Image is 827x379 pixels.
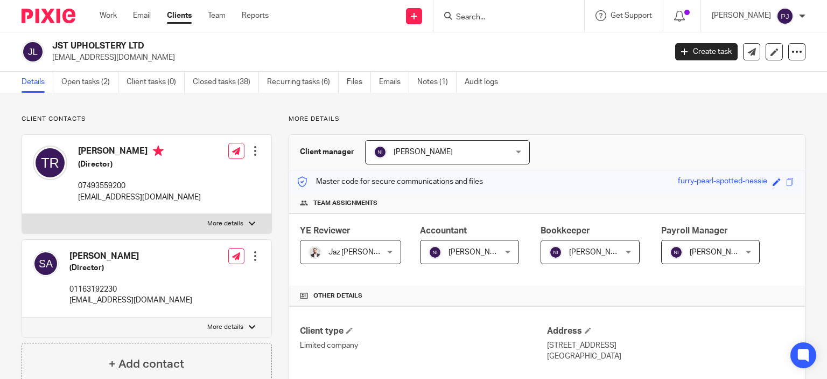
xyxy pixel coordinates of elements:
[549,246,562,259] img: svg%3E
[297,176,483,187] p: Master code for secure communications and files
[569,249,628,256] span: [PERSON_NAME]
[661,226,728,235] span: Payroll Manager
[300,226,351,235] span: YE Reviewer
[394,148,453,156] span: [PERSON_NAME]
[61,72,118,93] a: Open tasks (2)
[100,10,117,21] a: Work
[22,115,272,123] p: Client contacts
[429,246,441,259] img: svg%3E
[313,292,362,300] span: Other details
[69,251,192,262] h4: [PERSON_NAME]
[78,146,201,159] h4: [PERSON_NAME]
[448,249,508,256] span: [PERSON_NAME]
[289,115,805,123] p: More details
[675,43,738,60] a: Create task
[69,295,192,306] p: [EMAIL_ADDRESS][DOMAIN_NAME]
[547,351,794,362] p: [GEOGRAPHIC_DATA]
[465,72,506,93] a: Audit logs
[712,10,771,21] p: [PERSON_NAME]
[547,326,794,337] h4: Address
[52,52,659,63] p: [EMAIL_ADDRESS][DOMAIN_NAME]
[167,10,192,21] a: Clients
[22,9,75,23] img: Pixie
[313,199,377,208] span: Team assignments
[379,72,409,93] a: Emails
[127,72,185,93] a: Client tasks (0)
[69,284,192,295] p: 01163192230
[776,8,794,25] img: svg%3E
[300,147,354,157] h3: Client manager
[153,146,164,156] i: Primary
[541,226,590,235] span: Bookkeeper
[78,181,201,191] p: 07493559200
[78,159,201,170] h5: (Director)
[611,12,652,19] span: Get Support
[267,72,339,93] a: Recurring tasks (6)
[690,249,749,256] span: [PERSON_NAME]
[547,340,794,351] p: [STREET_ADDRESS]
[678,176,767,188] div: furry-pearl-spotted-nessie
[78,192,201,203] p: [EMAIL_ADDRESS][DOMAIN_NAME]
[22,72,53,93] a: Details
[69,263,192,273] h5: (Director)
[207,323,243,332] p: More details
[347,72,371,93] a: Files
[33,251,59,277] img: svg%3E
[300,340,547,351] p: Limited company
[52,40,538,52] h2: JST UPHOLSTERY LTD
[420,226,467,235] span: Accountant
[133,10,151,21] a: Email
[670,246,683,259] img: svg%3E
[300,326,547,337] h4: Client type
[242,10,269,21] a: Reports
[207,219,243,228] p: More details
[455,13,552,23] input: Search
[22,40,44,63] img: svg%3E
[374,146,387,159] img: svg%3E
[193,72,259,93] a: Closed tasks (38)
[328,249,401,256] span: Jaz [PERSON_NAME]
[208,10,226,21] a: Team
[309,246,321,259] img: 48292-0008-compressed%20square.jpg
[33,146,67,180] img: svg%3E
[109,356,184,373] h4: + Add contact
[417,72,457,93] a: Notes (1)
